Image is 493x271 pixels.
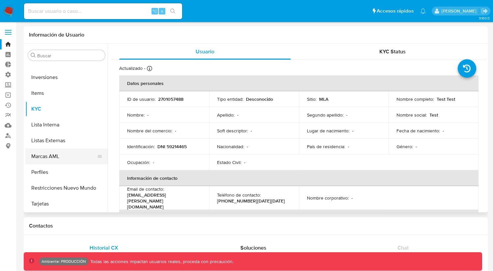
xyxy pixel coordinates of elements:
[397,96,434,102] p: Nombre completo :
[152,8,157,14] span: ⌥
[127,186,164,192] p: Email de contacto :
[89,258,233,265] p: Todas las acciones impactan usuarios reales, proceda con precaución.
[307,144,345,149] p: País de residencia :
[119,210,479,226] th: Verificación y cumplimiento
[196,48,214,55] span: Usuario
[346,112,347,118] p: -
[217,144,244,149] p: Nacionalidad :
[127,144,155,149] p: Identificación :
[429,112,438,118] p: Test
[119,65,145,71] p: Actualizado -
[25,164,108,180] button: Perfiles
[161,8,163,14] span: s
[307,112,343,118] p: Segundo apellido :
[127,192,199,210] p: [EMAIL_ADDRESS][PERSON_NAME][DOMAIN_NAME]
[127,159,150,165] p: Ocupación :
[307,195,349,201] p: Nombre corporativo :
[420,8,426,14] a: Notificaciones
[25,117,108,133] button: Lista Interna
[25,133,108,149] button: Listas Externas
[127,112,145,118] p: Nombre :
[147,112,149,118] p: -
[397,244,409,252] span: Chat
[217,159,241,165] p: Estado Civil :
[25,101,108,117] button: KYC
[397,128,440,134] p: Fecha de nacimiento :
[246,96,273,102] p: Desconocido
[217,128,248,134] p: Soft descriptor :
[351,195,353,201] p: -
[217,112,234,118] p: Apellido :
[119,75,479,91] th: Datos personales
[240,244,266,252] span: Soluciones
[29,223,482,229] h1: Contactos
[127,96,155,102] p: ID de usuario :
[397,144,413,149] p: Género :
[307,128,349,134] p: Lugar de nacimiento :
[348,144,349,149] p: -
[217,192,261,198] p: Teléfono de contacto :
[397,112,427,118] p: Nombre social :
[157,144,187,149] p: DNI 59214465
[90,244,118,252] span: Historial CX
[31,53,36,58] button: Buscar
[237,112,238,118] p: -
[307,96,316,102] p: Sitio :
[119,170,479,186] th: Información de contacto
[251,128,252,134] p: -
[416,144,417,149] p: -
[37,53,102,59] input: Buscar
[247,144,248,149] p: -
[217,198,285,204] p: [PHONE_NUMBER][DATE][DATE]
[443,128,444,134] p: -
[25,196,108,212] button: Tarjetas
[166,7,179,16] button: search-icon
[29,32,84,38] h1: Información de Usuario
[217,96,243,102] p: Tipo entidad :
[25,85,108,101] button: Items
[153,159,154,165] p: -
[352,128,353,134] p: -
[377,8,414,14] span: Accesos rápidos
[481,8,488,14] a: Salir
[41,260,86,263] p: Ambiente: PRODUCCIÓN
[158,96,183,102] p: 2701057488
[24,7,182,15] input: Buscar usuario o caso...
[127,128,172,134] p: Nombre del comercio :
[175,128,176,134] p: -
[244,159,245,165] p: -
[25,69,108,85] button: Inversiones
[437,96,455,102] p: Test Test
[25,180,108,196] button: Restricciones Nuevo Mundo
[25,149,102,164] button: Marcas AML
[379,48,406,55] span: KYC Status
[442,8,479,14] p: fabriany.orrego@mercadolibre.com.co
[319,96,328,102] p: MLA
